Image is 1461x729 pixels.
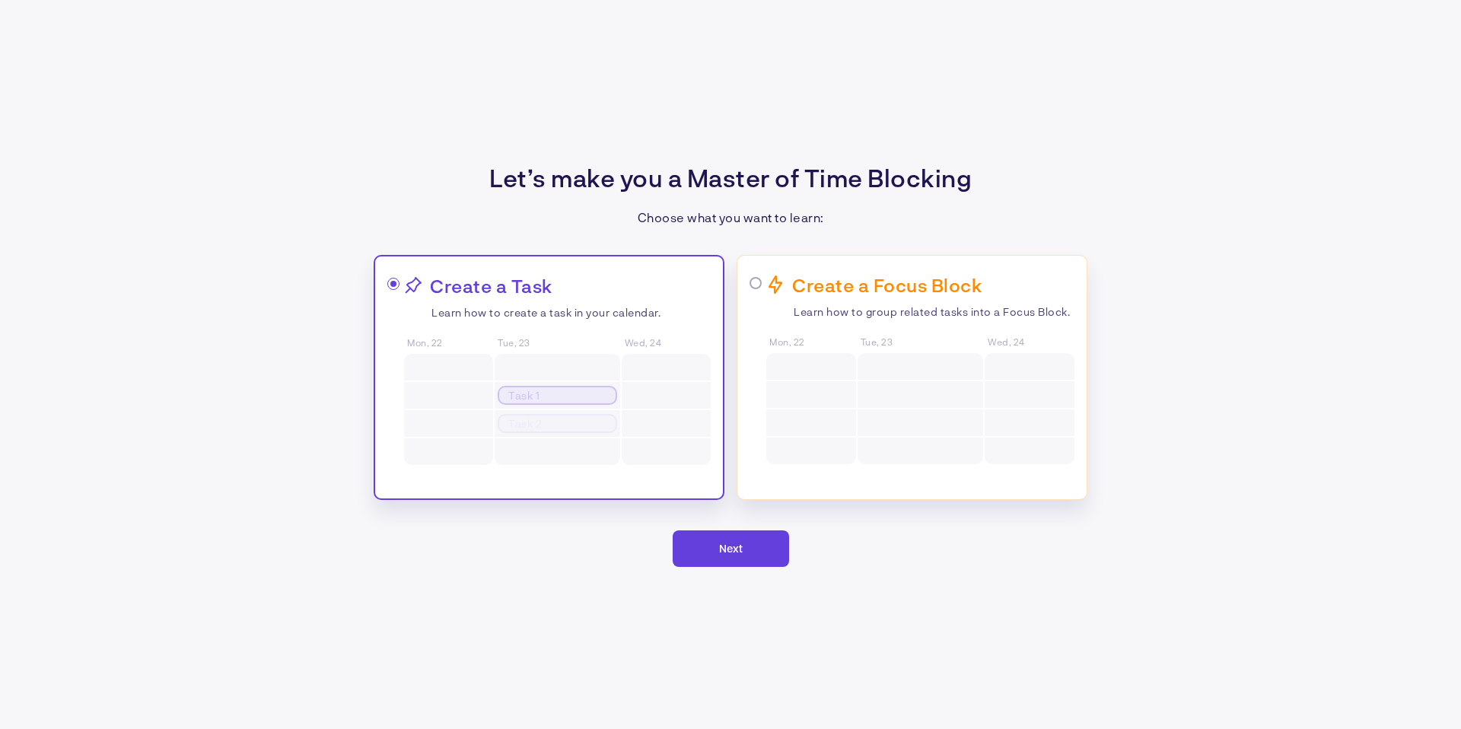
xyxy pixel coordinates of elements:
[498,414,616,433] div: Task 2
[769,336,856,347] span: Mon, 22
[489,163,972,192] p: Let’s make you a Master of Time Blocking
[794,305,1074,318] p: Learn how to group related tasks into a Focus Block.
[638,210,824,224] p: Choose what you want to learn:
[407,337,493,348] span: Mon, 22
[719,542,743,555] span: Next
[792,274,982,296] p: Create a Focus Block
[673,530,789,567] button: Next
[625,337,711,348] span: Wed, 24
[498,337,619,348] span: Tue, 23
[988,336,1074,347] span: Wed, 24
[861,336,983,347] span: Tue, 23
[431,306,711,319] p: Learn how to create a task in your calendar.
[430,275,552,297] p: Create a Task
[498,386,616,405] div: Task 1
